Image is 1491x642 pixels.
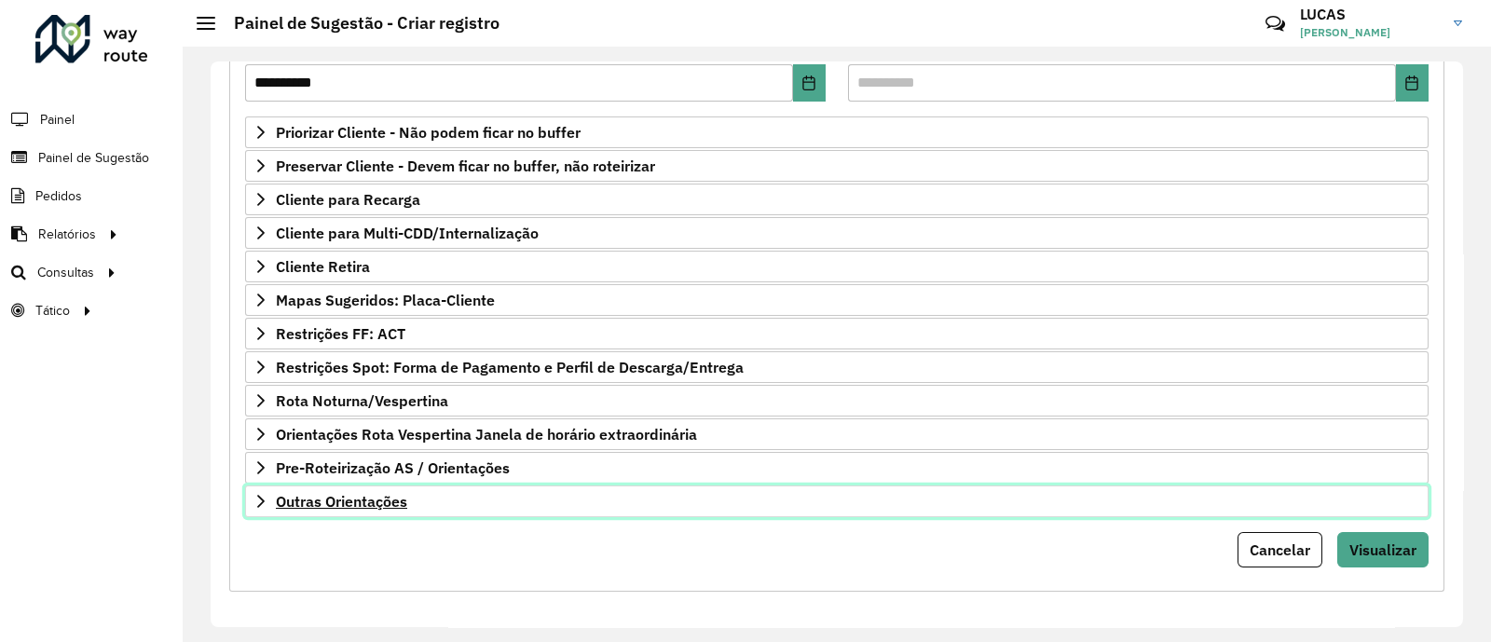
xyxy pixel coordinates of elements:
span: Restrições FF: ACT [276,326,405,341]
a: Restrições Spot: Forma de Pagamento e Perfil de Descarga/Entrega [245,351,1429,383]
span: Relatórios [38,225,96,244]
a: Cliente Retira [245,251,1429,282]
span: Orientações Rota Vespertina Janela de horário extraordinária [276,427,697,442]
span: Cancelar [1250,540,1310,559]
button: Cancelar [1238,532,1322,567]
a: Rota Noturna/Vespertina [245,385,1429,417]
span: Painel [40,110,75,130]
a: Pre-Roteirização AS / Orientações [245,452,1429,484]
span: Pre-Roteirização AS / Orientações [276,460,510,475]
a: Mapas Sugeridos: Placa-Cliente [245,284,1429,316]
a: Orientações Rota Vespertina Janela de horário extraordinária [245,418,1429,450]
a: Cliente para Multi-CDD/Internalização [245,217,1429,249]
a: Contato Rápido [1255,4,1295,44]
span: Painel de Sugestão [38,148,149,168]
button: Choose Date [793,64,826,102]
a: Cliente para Recarga [245,184,1429,215]
span: Consultas [37,263,94,282]
span: Cliente para Recarga [276,192,420,207]
span: Pedidos [35,186,82,206]
h3: LUCAS [1300,6,1440,23]
a: Outras Orientações [245,485,1429,517]
span: Outras Orientações [276,494,407,509]
span: [PERSON_NAME] [1300,24,1440,41]
span: Tático [35,301,70,321]
a: Restrições FF: ACT [245,318,1429,349]
span: Rota Noturna/Vespertina [276,393,448,408]
span: Cliente para Multi-CDD/Internalização [276,225,539,240]
span: Mapas Sugeridos: Placa-Cliente [276,293,495,307]
a: Priorizar Cliente - Não podem ficar no buffer [245,116,1429,148]
button: Visualizar [1337,532,1429,567]
span: Restrições Spot: Forma de Pagamento e Perfil de Descarga/Entrega [276,360,744,375]
span: Visualizar [1349,540,1416,559]
span: Priorizar Cliente - Não podem ficar no buffer [276,125,581,140]
button: Choose Date [1396,64,1429,102]
span: Preservar Cliente - Devem ficar no buffer, não roteirizar [276,158,655,173]
span: Cliente Retira [276,259,370,274]
a: Preservar Cliente - Devem ficar no buffer, não roteirizar [245,150,1429,182]
h2: Painel de Sugestão - Criar registro [215,13,499,34]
